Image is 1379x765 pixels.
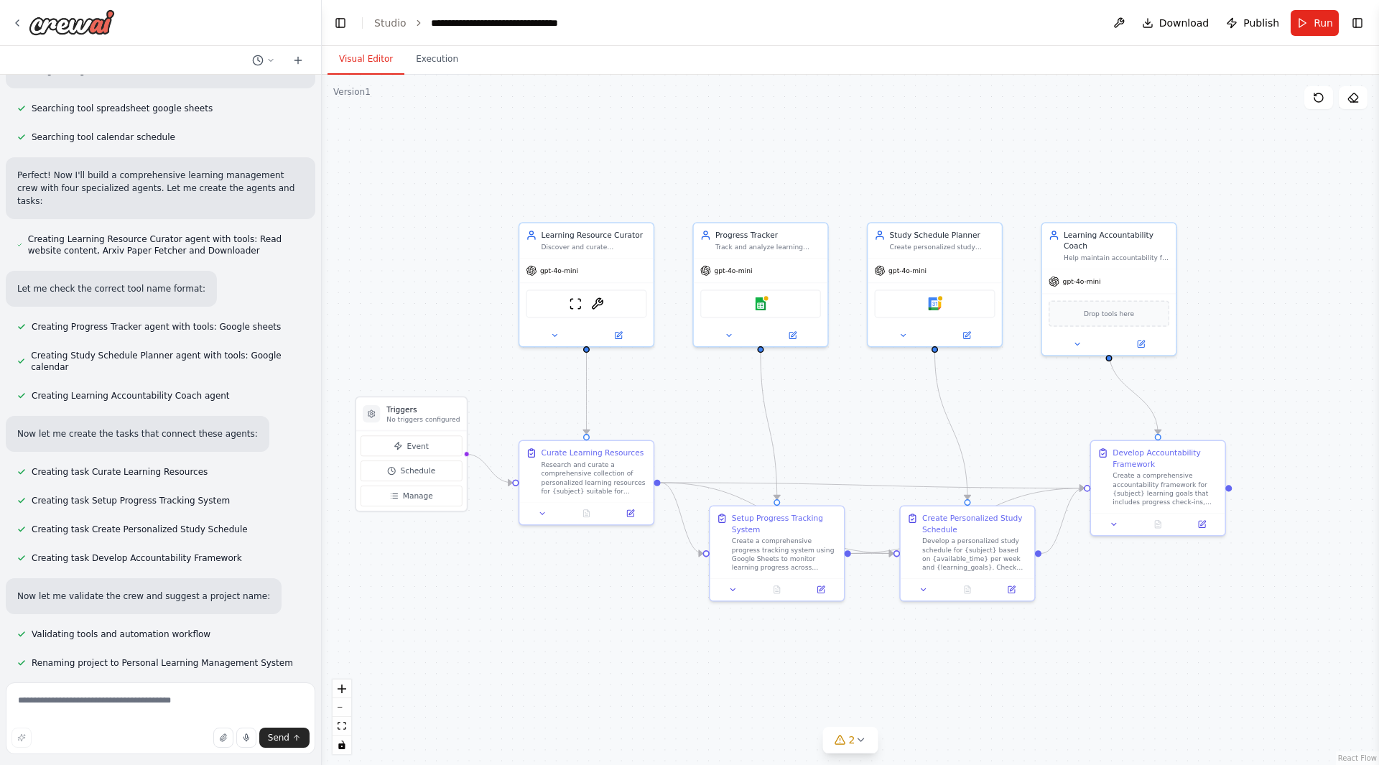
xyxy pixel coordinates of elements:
[333,717,351,736] button: fit view
[17,427,258,440] p: Now let me create the tasks that connect these agents:
[32,131,175,143] span: Searching tool calendar schedule
[386,415,460,424] p: No triggers configured
[732,513,837,534] div: Setup Progress Tracking System
[1110,338,1172,351] button: Open in side panel
[246,52,281,69] button: Switch to previous chat
[1103,351,1163,434] g: Edge from 19cb7246-c57c-4bbf-be14-f8ebe5e0f031 to 8b9eb9a8-9682-45a4-ab01-bd0c951b2fb4
[403,491,433,501] span: Manage
[1243,16,1279,30] span: Publish
[32,103,213,114] span: Searching tool spreadsheet google sheets
[542,460,647,496] div: Research and curate a comprehensive collection of personalized learning resources for {subject} s...
[333,736,351,754] button: toggle interactivity
[1090,440,1225,536] div: Develop Accountability FrameworkCreate a comprehensive accountability framework for {subject} lea...
[404,45,470,75] button: Execution
[374,17,407,29] a: Studio
[709,505,845,601] div: Setup Progress Tracking SystemCreate a comprehensive progress tracking system using Google Sheets...
[692,222,828,347] div: Progress TrackerTrack and analyze learning progress for {subject} courses, maintain detailed reco...
[715,266,753,275] span: gpt-4o-mini
[612,507,649,520] button: Open in side panel
[715,243,821,251] div: Track and analyze learning progress for {subject} courses, maintain detailed records of completed...
[849,733,855,747] span: 2
[32,466,208,478] span: Creating task Curate Learning Resources
[1064,254,1169,262] div: Help maintain accountability for learning goals in {subject} by providing motivation, tracking ad...
[890,230,995,241] div: Study Schedule Planner
[333,698,351,717] button: zoom out
[1135,518,1181,531] button: No output available
[1113,471,1218,506] div: Create a comprehensive accountability framework for {subject} learning goals that includes progre...
[581,353,592,434] g: Edge from 3788029e-e277-4caa-ad7d-94c9b2799861 to 6b1a2b1d-8b09-4567-9c1d-d93e99dd4ffe
[993,583,1030,596] button: Open in side panel
[540,266,578,275] span: gpt-4o-mini
[355,397,468,512] div: TriggersNo triggers configuredEventScheduleManage
[32,390,230,402] span: Creating Learning Accountability Coach agent
[17,169,304,208] p: Perfect! Now I'll build a comprehensive learning management crew with four specialized agents. Le...
[333,680,351,754] div: React Flow controls
[929,353,973,499] g: Edge from b5fb0b3f-6aed-4767-ab32-33e8c336c0f4 to 75cc71ab-733a-4c46-af60-7bfb23baed92
[922,537,1028,572] div: Develop a personalized study schedule for {subject} based on {available_time} per week and {learn...
[1159,16,1209,30] span: Download
[361,435,463,456] button: Event
[542,230,647,241] div: Learning Resource Curator
[32,657,293,669] span: Renaming project to Personal Learning Management System
[32,495,230,506] span: Creating task Setup Progress Tracking System
[31,350,304,373] span: Creating Study Schedule Planner agent with tools: Google calendar
[1084,308,1134,319] span: Drop tools here
[374,16,593,30] nav: breadcrumb
[569,297,582,310] img: ScrapeWebsiteTool
[944,583,990,596] button: No output available
[715,230,821,241] div: Progress Tracker
[268,732,289,743] span: Send
[236,728,256,748] button: Click to speak your automation idea
[11,728,32,748] button: Improve this prompt
[890,243,995,251] div: Create personalized study schedules for {subject} based on {available_time} and {learning_goals},...
[563,507,609,520] button: No output available
[754,297,767,310] img: Google sheets
[28,233,304,256] span: Creating Learning Resource Curator agent with tools: Read website content, Arxiv Paper Fetcher an...
[333,86,371,98] div: Version 1
[922,513,1028,534] div: Create Personalized Study Schedule
[1041,222,1176,356] div: Learning Accountability CoachHelp maintain accountability for learning goals in {subject} by prov...
[1136,10,1215,36] button: Download
[1338,754,1377,762] a: React Flow attribution
[591,297,604,310] img: ArxivPaperTool
[519,440,654,525] div: Curate Learning ResourcesResearch and curate a comprehensive collection of personalized learning ...
[400,465,435,476] span: Schedule
[899,505,1035,601] div: Create Personalized Study ScheduleDevelop a personalized study schedule for {subject} based on {a...
[32,524,248,535] span: Creating task Create Personalized Study Schedule
[661,477,1085,493] g: Edge from 6b1a2b1d-8b09-4567-9c1d-d93e99dd4ffe to 8b9eb9a8-9682-45a4-ab01-bd0c951b2fb4
[888,266,927,275] span: gpt-4o-mini
[1064,230,1169,251] div: Learning Accountability Coach
[542,448,644,458] div: Curate Learning Resources
[867,222,1003,347] div: Study Schedule PlannerCreate personalized study schedules for {subject} based on {available_time}...
[287,52,310,69] button: Start a new chat
[1113,448,1218,469] div: Develop Accountability Framework
[32,629,210,640] span: Validating tools and automation workflow
[32,321,281,333] span: Creating Progress Tracker agent with tools: Google sheets
[762,329,824,342] button: Open in side panel
[1183,518,1220,531] button: Open in side panel
[361,486,463,506] button: Manage
[588,329,649,342] button: Open in side panel
[213,728,233,748] button: Upload files
[407,440,429,451] span: Event
[32,552,242,564] span: Creating task Develop Accountability Framework
[542,243,647,251] div: Discover and curate personalized learning resources for {subject} based on {learning_level} and {...
[1291,10,1339,36] button: Run
[29,9,115,35] img: Logo
[519,222,654,347] div: Learning Resource CuratorDiscover and curate personalized learning resources for {subject} based ...
[333,680,351,698] button: zoom in
[823,727,878,754] button: 2
[361,460,463,481] button: Schedule
[17,282,205,295] p: Let me check the correct tool name format:
[1041,483,1084,559] g: Edge from 75cc71ab-733a-4c46-af60-7bfb23baed92 to 8b9eb9a8-9682-45a4-ab01-bd0c951b2fb4
[259,728,310,748] button: Send
[17,590,270,603] p: Now let me validate the crew and suggest a project name:
[754,583,800,596] button: No output available
[1314,16,1333,30] span: Run
[732,537,837,572] div: Create a comprehensive progress tracking system using Google Sheets to monitor learning progress ...
[1063,277,1101,286] span: gpt-4o-mini
[802,583,840,596] button: Open in side panel
[465,449,512,488] g: Edge from triggers to 6b1a2b1d-8b09-4567-9c1d-d93e99dd4ffe
[755,353,782,499] g: Edge from d72eacc1-db99-4589-949f-a939de82878f to 043a16ff-6dd1-4c1b-b432-ee11685c6604
[386,404,460,414] h3: Triggers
